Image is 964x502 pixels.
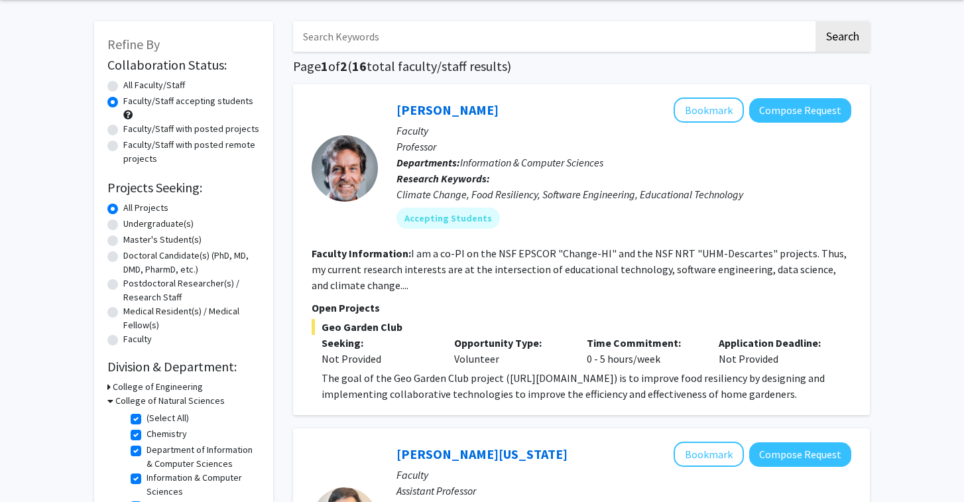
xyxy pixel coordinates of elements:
[293,21,813,52] input: Search Keywords
[749,442,851,467] button: Compose Request to Peter Washington
[107,180,260,196] h2: Projects Seeking:
[293,58,870,74] h1: Page of ( total faculty/staff results)
[587,335,699,351] p: Time Commitment:
[396,172,490,185] b: Research Keywords:
[709,335,841,367] div: Not Provided
[674,97,744,123] button: Add Philip Johnson to Bookmarks
[123,201,168,215] label: All Projects
[396,208,500,229] mat-chip: Accepting Students
[115,394,225,408] h3: College of Natural Sciences
[10,442,56,492] iframe: Chat
[396,446,568,462] a: [PERSON_NAME][US_STATE]
[312,319,851,335] span: Geo Garden Club
[396,139,851,155] p: Professor
[123,304,260,332] label: Medical Resident(s) / Medical Fellow(s)
[719,335,831,351] p: Application Deadline:
[147,411,189,425] label: (Select All)
[147,443,257,471] label: Department of Information & Computer Sciences
[674,442,744,467] button: Add Peter Washington to Bookmarks
[312,247,411,260] b: Faculty Information:
[123,332,152,346] label: Faculty
[123,233,202,247] label: Master's Student(s)
[123,277,260,304] label: Postdoctoral Researcher(s) / Research Staff
[113,380,203,394] h3: College of Engineering
[123,78,185,92] label: All Faculty/Staff
[340,58,347,74] span: 2
[147,471,257,499] label: Information & Computer Sciences
[352,58,367,74] span: 16
[123,217,194,231] label: Undergraduate(s)
[577,335,709,367] div: 0 - 5 hours/week
[147,427,187,441] label: Chemistry
[322,335,434,351] p: Seeking:
[460,156,603,169] span: Information & Computer Sciences
[396,123,851,139] p: Faculty
[322,351,434,367] div: Not Provided
[123,249,260,277] label: Doctoral Candidate(s) (PhD, MD, DMD, PharmD, etc.)
[396,156,460,169] b: Departments:
[322,371,825,401] span: The goal of the Geo Garden Club project ([URL][DOMAIN_NAME]) is to improve food resiliency by des...
[396,483,851,499] p: Assistant Professor
[396,101,499,118] a: [PERSON_NAME]
[123,94,253,108] label: Faculty/Staff accepting students
[123,122,259,136] label: Faculty/Staff with posted projects
[312,247,847,292] fg-read-more: I am a co-PI on the NSF EPSCOR "Change-HI" and the NSF NRT "UHM-Descartes" projects. Thus, my cur...
[444,335,577,367] div: Volunteer
[396,186,851,202] div: Climate Change, Food Resiliency, Software Engineering, Educational Technology
[396,467,851,483] p: Faculty
[107,36,160,52] span: Refine By
[815,21,870,52] button: Search
[107,359,260,375] h2: Division & Department:
[321,58,328,74] span: 1
[454,335,567,351] p: Opportunity Type:
[312,300,851,316] p: Open Projects
[107,57,260,73] h2: Collaboration Status:
[123,138,260,166] label: Faculty/Staff with posted remote projects
[749,98,851,123] button: Compose Request to Philip Johnson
